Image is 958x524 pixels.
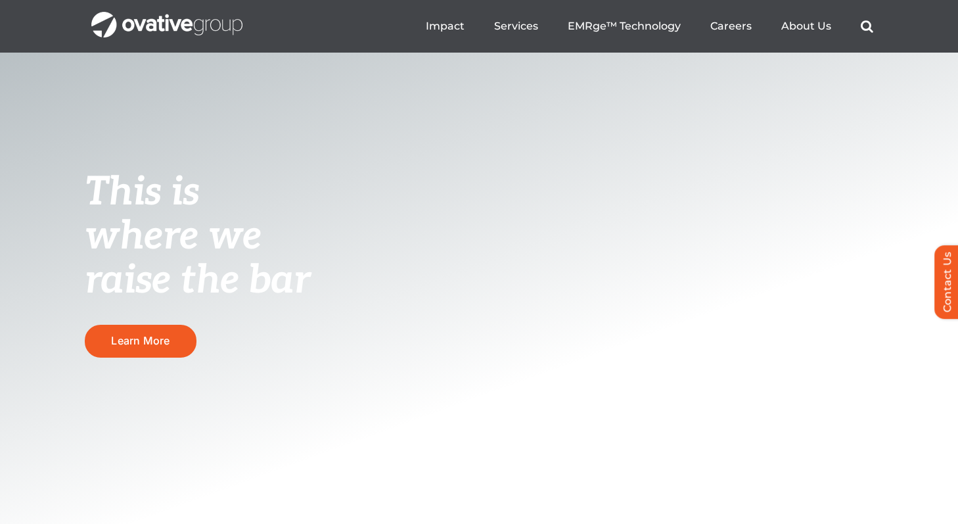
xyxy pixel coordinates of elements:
span: where we raise the bar [85,213,310,304]
a: Impact [426,20,465,33]
a: Services [494,20,538,33]
a: OG_Full_horizontal_WHT [91,11,242,23]
a: Careers [710,20,752,33]
span: Learn More [111,334,170,347]
a: EMRge™ Technology [568,20,681,33]
a: Learn More [85,325,196,357]
a: Search [861,20,873,33]
span: This is [85,169,199,216]
a: About Us [781,20,831,33]
nav: Menu [426,5,873,47]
